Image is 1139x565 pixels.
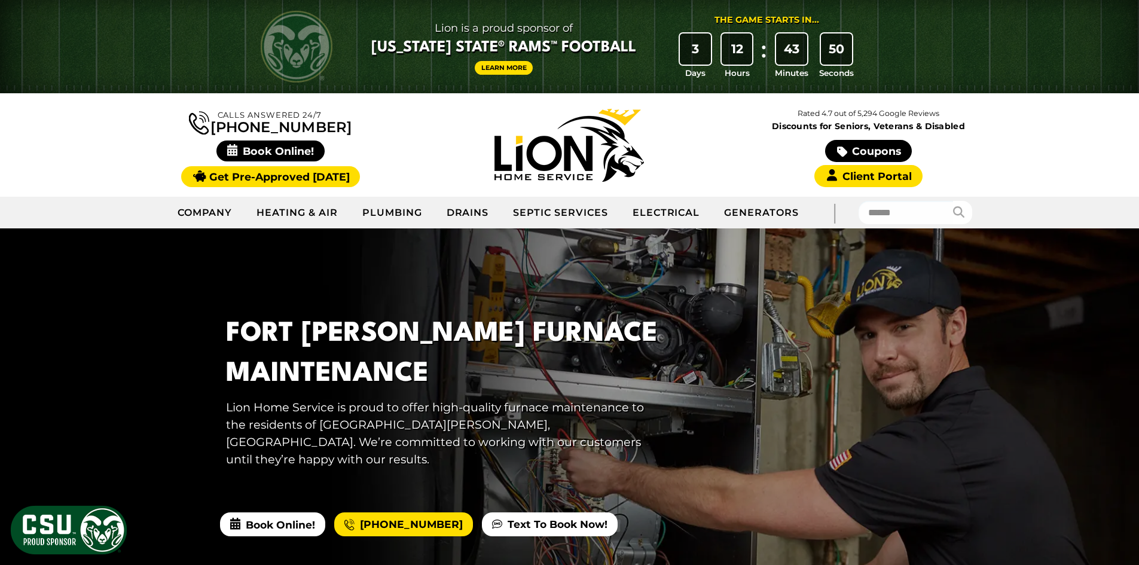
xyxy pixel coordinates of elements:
[9,504,129,556] img: CSU Sponsor Badge
[685,67,706,79] span: Days
[621,198,713,228] a: Electrical
[722,122,1016,130] span: Discounts for Seniors, Veterans & Disabled
[494,109,644,182] img: Lion Home Service
[216,141,325,161] span: Book Online!
[350,198,435,228] a: Plumbing
[821,33,852,65] div: 50
[226,399,661,468] p: Lion Home Service is proud to offer high-quality furnace maintenance to the residents of [GEOGRAP...
[166,198,245,228] a: Company
[371,19,636,38] span: Lion is a proud sponsor of
[371,38,636,58] span: [US_STATE] State® Rams™ Football
[722,33,753,65] div: 12
[680,33,711,65] div: 3
[501,198,620,228] a: Septic Services
[825,140,911,162] a: Coupons
[334,512,473,536] a: [PHONE_NUMBER]
[226,314,661,394] h1: Fort [PERSON_NAME] Furnace Maintenance
[814,165,922,187] a: Client Portal
[712,198,811,228] a: Generators
[435,198,502,228] a: Drains
[758,33,769,80] div: :
[261,11,332,83] img: CSU Rams logo
[475,61,533,75] a: Learn More
[719,107,1018,120] p: Rated 4.7 out of 5,294 Google Reviews
[482,512,618,536] a: Text To Book Now!
[189,109,352,135] a: [PHONE_NUMBER]
[181,166,360,187] a: Get Pre-Approved [DATE]
[245,198,350,228] a: Heating & Air
[775,67,808,79] span: Minutes
[811,197,859,228] div: |
[776,33,807,65] div: 43
[725,67,750,79] span: Hours
[714,14,819,27] div: The Game Starts in...
[819,67,854,79] span: Seconds
[220,512,325,536] span: Book Online!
